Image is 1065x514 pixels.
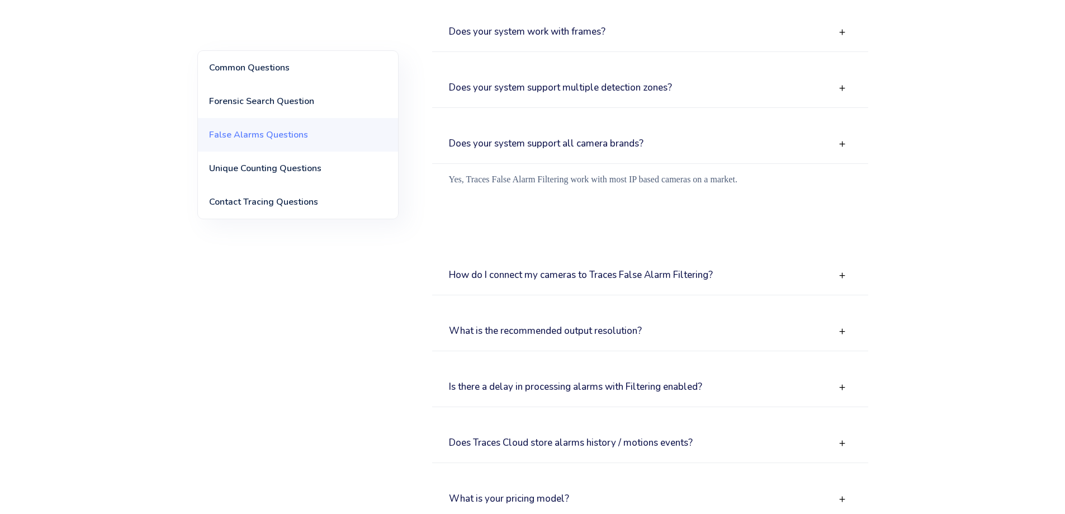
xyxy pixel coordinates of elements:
[838,271,846,280] img: OPEN
[449,27,605,37] h3: Does your system work with frames?
[838,327,846,336] img: OPEN
[198,84,398,118] a: Forensic Search Question
[449,494,569,504] h3: What is your pricing model?
[449,172,868,186] p: Yes, Traces False Alarm Filtering work with most IP based cameras on a market.
[838,383,846,392] img: OPEN
[198,152,398,185] a: Unique Counting Questions
[449,382,702,393] h3: Is there a delay in processing alarms with Filtering enabled?
[838,495,846,503] img: OPEN
[198,185,398,219] a: Contact Tracing Questions
[198,118,398,152] a: False Alarms Questions
[838,439,846,447] img: OPEN
[449,270,713,281] h3: How do I connect my cameras to Traces False Alarm Filtering?
[449,326,642,337] h3: What is the recommended output resolution?
[838,28,846,36] img: OPEN
[449,83,672,93] h3: Does your system support multiple detection zones?
[449,438,693,449] h3: Does Traces Cloud store alarms history / motions events?
[449,139,643,149] h3: Does your system support all camera brands?
[838,84,846,92] img: OPEN
[198,51,398,84] a: Common Questions
[838,140,846,148] img: OPEN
